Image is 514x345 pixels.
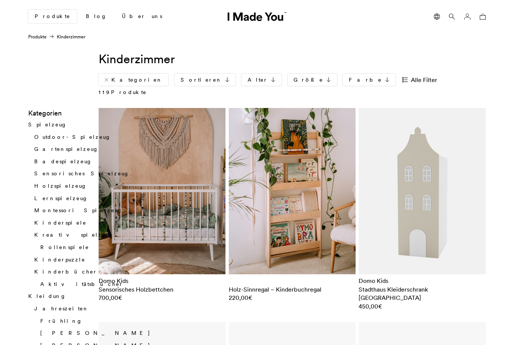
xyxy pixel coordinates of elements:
img: Stadthaus Kleiderschrank Mailand [359,108,486,274]
a: Holz-Sinnregal – Kinderbuchregal 220,00€ [229,277,356,302]
a: Frühling [40,318,82,324]
a: Blog [80,10,113,23]
span: € [248,294,252,301]
a: Montessori Spielzeug [34,207,123,214]
h2: Stadthaus Kleiderschrank [GEOGRAPHIC_DATA] [359,285,486,302]
a: Kleidung [28,293,66,300]
a: Kinderbücher [34,269,97,275]
a: Kreativspielzeug [34,232,114,239]
a: [PERSON_NAME] [40,330,151,336]
div: Domo Kids [359,277,486,285]
a: Lernspielzeug [34,195,88,202]
a: Produkte [28,34,47,40]
a: Alle Filter [401,74,443,86]
a: Badespielzeug [34,158,92,165]
a: Größe [287,74,337,86]
nav: Kinderzimmer [28,33,85,40]
a: Gartenspielzeug [34,146,99,153]
a: Jahreszeiten [34,305,89,312]
a: Sensorisches Spielzeug [34,170,129,177]
a: Sortieren [175,74,236,86]
a: Kinderspiele [34,219,87,226]
a: Domo Kids Sensorisches Holzbettchen 700,00€ [99,277,226,302]
a: Kinderpuzzle [34,256,85,263]
a: Kategorien [99,74,169,86]
h3: Kategorien [28,108,154,118]
a: Rollenspiele [40,244,89,251]
div: Domo Kids [99,277,226,285]
a: Produkte [28,10,77,23]
p: Produkte [99,89,147,96]
a: Spielzeug [28,121,67,128]
a: Farbe [343,74,395,86]
a: Über uns [116,10,168,23]
img: Sensorisches Holzbettchen [99,108,226,274]
img: Holz-Sinnregal – Kinderbuchregal [229,108,356,274]
h1: Kinderzimmer [99,51,486,68]
h2: Holz-Sinnregal – Kinderbuchregal [229,285,356,293]
a: Holzspielzeug [34,182,87,189]
a: Outdoor-Spielzeug [34,134,111,140]
span: € [378,302,382,310]
a: Aktivitätsbücher [40,281,123,287]
span: 119 [99,89,111,96]
a: Alter [242,74,281,86]
bdi: 450,00 [359,302,382,310]
h2: Sensorisches Holzbettchen [99,285,226,293]
bdi: 220,00 [229,294,252,301]
a: Domo Kids Stadthaus Kleiderschrank [GEOGRAPHIC_DATA] 450,00€ [359,277,486,310]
